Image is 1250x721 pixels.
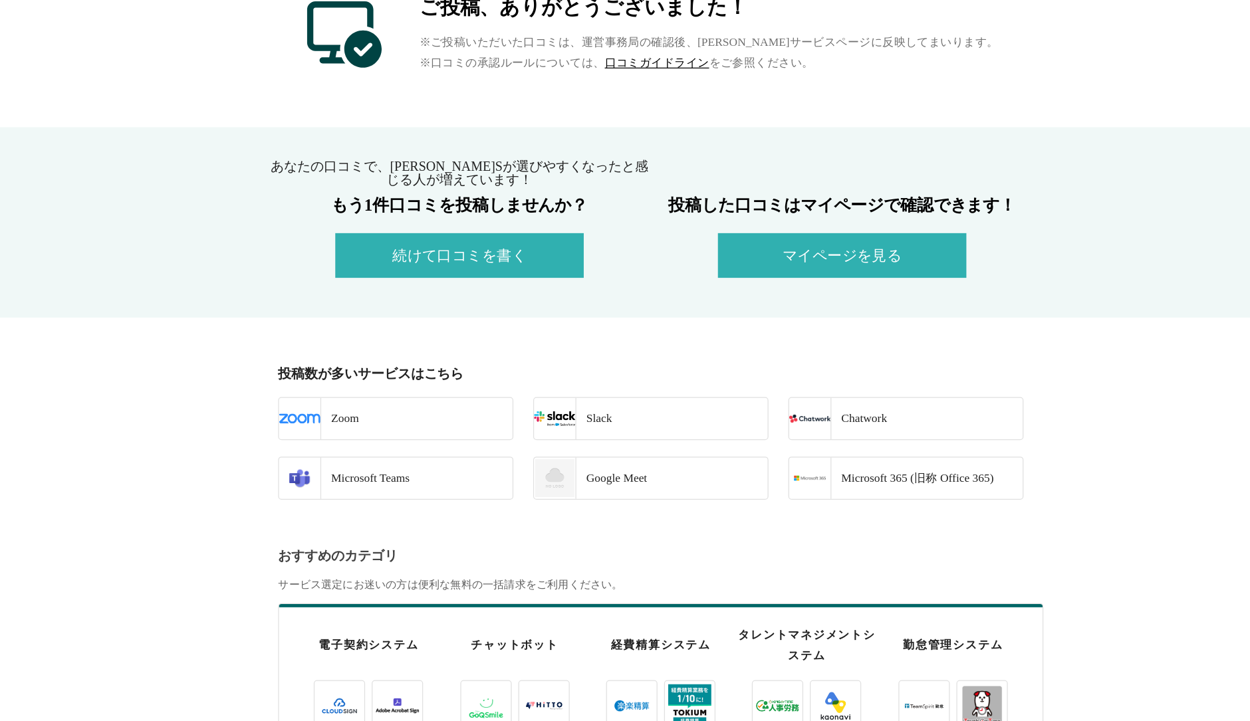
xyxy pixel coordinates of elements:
li: 完了 [934,9,1004,37]
img: Adobe Acrobat Sign [402,625,441,665]
img: HiTTO [519,625,559,665]
img: 電子印鑑GMOサイン [402,670,441,710]
div: Microsoft Teams [360,446,432,479]
a: 続けて口コミを書く [372,280,571,290]
div: 経費精算システム [578,582,688,611]
h2: ご投稿、ありがとうございました！ [439,76,904,92]
div: 電子契約システム [343,582,453,611]
a: Microsoft 365 (旧称 Office 365) [735,445,924,480]
div: 勤怠管理システム [812,582,923,611]
li: 事前アンケート [725,9,795,37]
img: TOKIUM経費精算 [636,625,676,665]
img: 楽楽精算 [590,625,630,665]
div: サービス選定にお迷いの方は便利な無料の一括請求をご利用ください。 [326,544,932,552]
a: Google Meet [531,445,719,480]
div: Chatwork [769,398,814,431]
li: 入力内容の確認 [864,9,934,37]
img: AI-FAQボット [473,670,513,710]
img: マネーフォワード クラウド経費 [590,670,630,710]
a: Zoom [326,397,515,432]
div: 投稿数が多いサービスはこちら [326,373,932,384]
div: Microsoft 365 (旧称 Office 365) [769,446,900,479]
button: 続けて口コミを書く [372,266,571,302]
button: マイページを見る [679,266,878,302]
div: タレントマネジメントシステム [695,582,805,611]
img: CYBER XEED [824,670,864,710]
h3: もう1件口コミを投稿しませんか？ [318,237,625,250]
div: おすすめのカテゴリ [326,520,932,530]
a: マイページを見る [679,280,878,290]
img: TeamSpirit 勤怠（旧 チムスピ勤怠） [824,625,864,665]
img: カオナビ [753,625,793,665]
img: ビズリンクチャット応対ソリューション [519,670,559,710]
p: ※口コミの承認ルールについては、 をご参照ください。 [439,121,904,138]
img: KING OF TIME 人事労務 [707,625,747,665]
img: ContractS CLM [355,670,395,710]
div: Slack [564,398,594,431]
a: Chatwork [735,397,924,432]
h3: 投稿した口コミはマイページで確認できます！ [625,237,932,250]
img: クラウドサイン [355,625,395,665]
li: 口コミ入力 [795,9,864,37]
img: ジョブカン経費精算 [636,670,676,710]
a: 口コミガイドライン [588,124,672,134]
div: Google Meet [564,446,622,479]
div: Zoom [360,398,390,431]
p: ※ご投稿いただいた口コミは、運営事務局の確認後、[PERSON_NAME]サービスページに反映してまいります。 [439,104,904,121]
img: ボクシルSaaS_ロゴ [246,10,334,37]
img: GoQSmile [473,625,513,665]
span: あなたの口コミで、[PERSON_NAME]Sが選びやすくなったと感じる人が増えています！ [320,207,623,229]
img: タレントパレット [753,670,793,710]
img: Touch On Time [871,625,911,665]
a: Slack [531,397,719,432]
div: チャットボット [460,582,570,611]
img: One人事 [707,670,747,710]
a: Microsoft Teams [326,445,515,480]
img: キンタイミライ [871,670,911,710]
